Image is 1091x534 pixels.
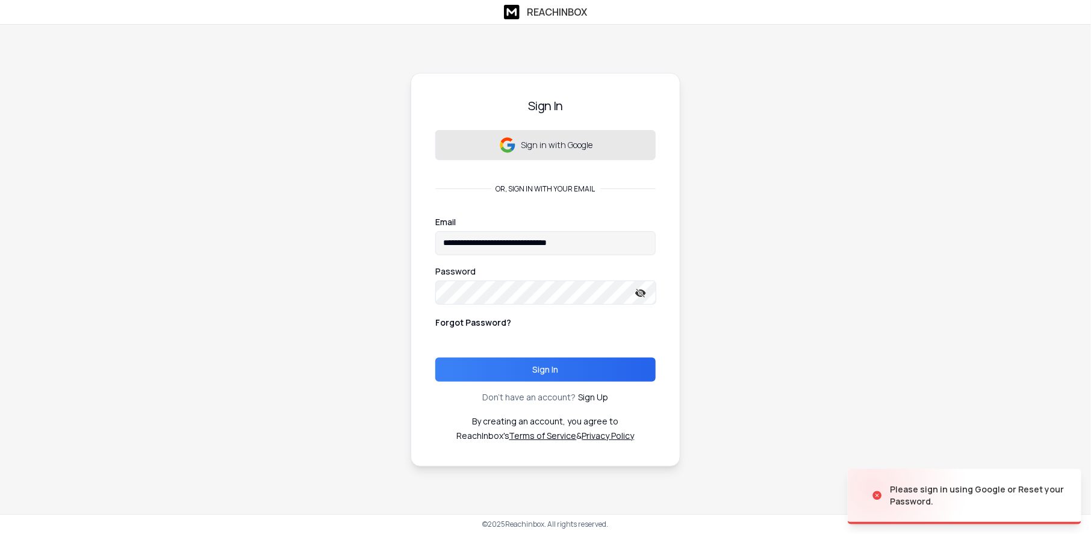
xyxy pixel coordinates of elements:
[504,5,587,19] a: ReachInbox
[890,483,1067,508] div: Please sign in using Google or Reset your Password.
[509,430,577,441] a: Terms of Service
[435,358,656,382] button: Sign In
[848,463,968,528] img: image
[582,430,635,441] a: Privacy Policy
[435,98,656,114] h3: Sign In
[491,184,600,194] p: or, sign in with your email
[579,391,609,403] a: Sign Up
[435,130,656,160] button: Sign in with Google
[483,520,609,529] p: © 2025 Reachinbox. All rights reserved.
[435,267,476,276] label: Password
[527,5,587,19] h1: ReachInbox
[435,317,511,329] p: Forgot Password?
[473,415,619,427] p: By creating an account, you agree to
[457,430,635,442] p: ReachInbox's &
[483,391,576,403] p: Don't have an account?
[521,139,593,151] p: Sign in with Google
[435,218,456,226] label: Email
